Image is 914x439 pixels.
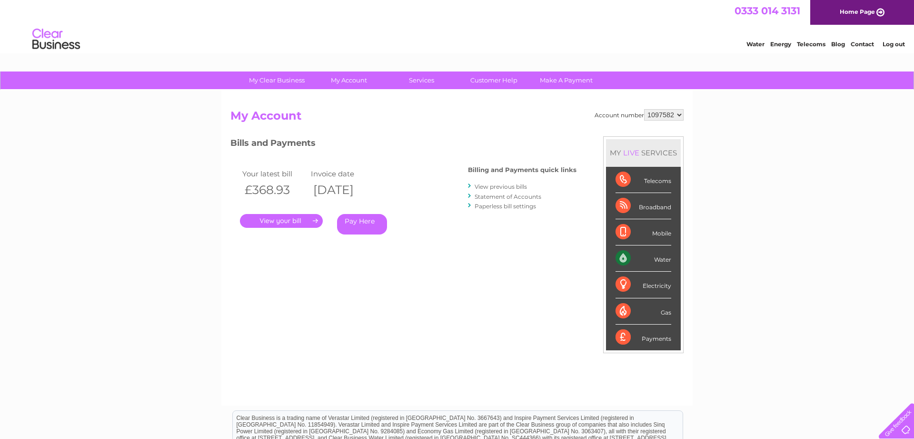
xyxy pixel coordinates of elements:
[735,5,800,17] a: 0333 014 3131
[616,272,671,298] div: Electricity
[621,148,641,157] div: LIVE
[230,136,576,153] h3: Bills and Payments
[883,41,905,48] a: Log out
[382,71,461,89] a: Services
[337,214,387,235] a: Pay Here
[455,71,533,89] a: Customer Help
[616,193,671,219] div: Broadband
[616,167,671,193] div: Telecoms
[770,41,791,48] a: Energy
[746,41,765,48] a: Water
[527,71,606,89] a: Make A Payment
[831,41,845,48] a: Blog
[475,203,536,210] a: Paperless bill settings
[240,167,308,180] td: Your latest bill
[240,180,308,200] th: £368.93
[616,298,671,325] div: Gas
[616,325,671,350] div: Payments
[32,25,80,54] img: logo.png
[238,71,316,89] a: My Clear Business
[475,183,527,190] a: View previous bills
[616,219,671,245] div: Mobile
[797,41,825,48] a: Telecoms
[308,180,377,200] th: [DATE]
[308,167,377,180] td: Invoice date
[606,139,681,166] div: MY SERVICES
[616,245,671,272] div: Water
[240,214,323,228] a: .
[475,193,541,200] a: Statement of Accounts
[310,71,388,89] a: My Account
[468,166,576,174] h4: Billing and Payments quick links
[233,5,683,46] div: Clear Business is a trading name of Verastar Limited (registered in [GEOGRAPHIC_DATA] No. 3667643...
[595,109,684,121] div: Account number
[851,41,874,48] a: Contact
[230,109,684,127] h2: My Account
